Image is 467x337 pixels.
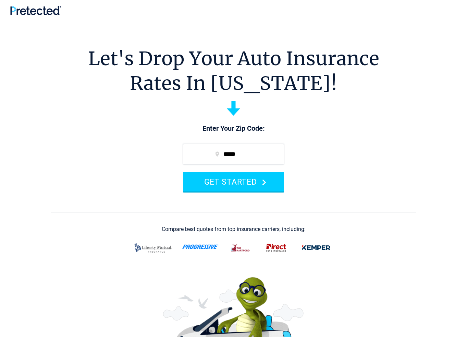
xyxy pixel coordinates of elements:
img: thehartford [227,241,254,255]
img: Pretected Logo [10,6,61,15]
button: GET STARTED [183,172,284,191]
input: zip code [183,144,284,164]
p: Enter Your Zip Code: [176,124,291,133]
img: direct [262,241,290,255]
div: Compare best quotes from top insurance carriers, including: [162,226,306,232]
img: progressive [182,244,219,249]
h1: Let's Drop Your Auto Insurance Rates In [US_STATE]! [88,46,379,96]
img: kemper [298,241,334,255]
img: liberty [133,240,174,256]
